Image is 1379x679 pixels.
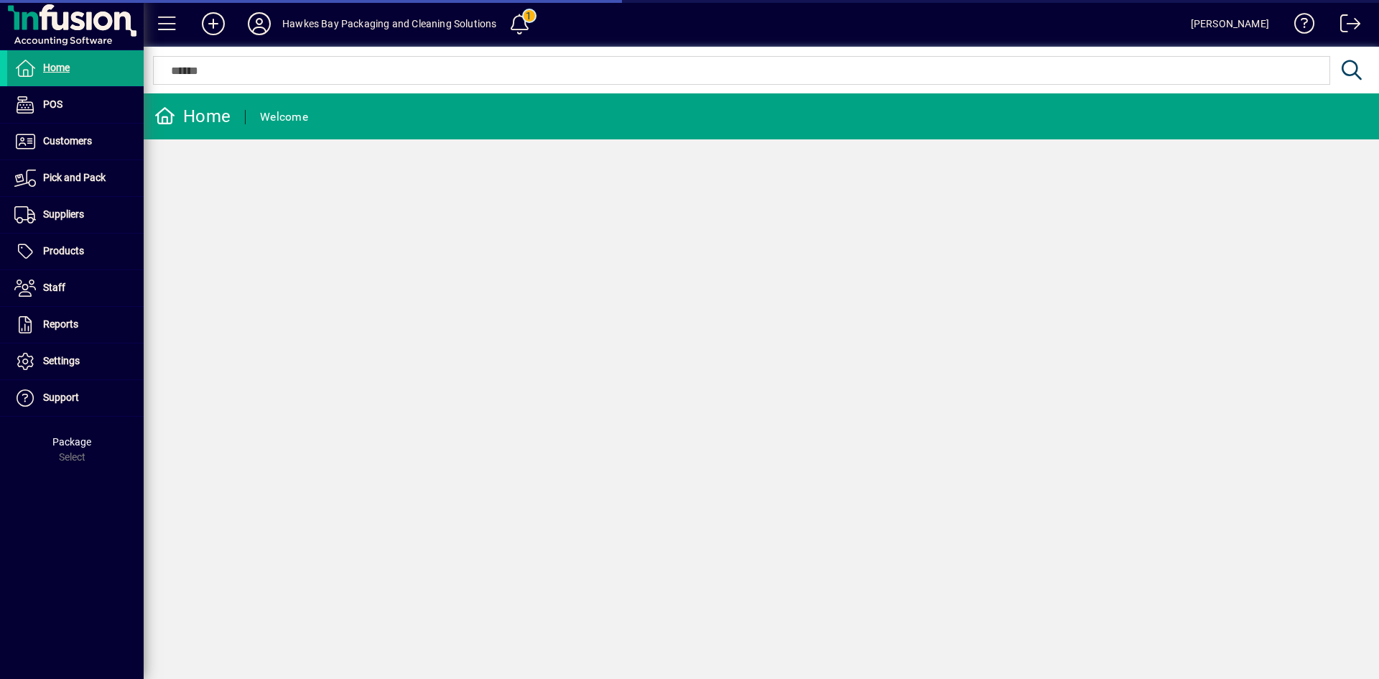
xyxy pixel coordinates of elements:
[1191,12,1269,35] div: [PERSON_NAME]
[7,234,144,269] a: Products
[1283,3,1315,50] a: Knowledge Base
[7,124,144,160] a: Customers
[260,106,308,129] div: Welcome
[7,343,144,379] a: Settings
[1329,3,1361,50] a: Logout
[43,135,92,147] span: Customers
[43,355,80,366] span: Settings
[154,105,231,128] div: Home
[43,208,84,220] span: Suppliers
[7,380,144,416] a: Support
[43,392,79,403] span: Support
[7,160,144,196] a: Pick and Pack
[43,245,84,257] span: Products
[7,307,144,343] a: Reports
[43,282,65,293] span: Staff
[282,12,497,35] div: Hawkes Bay Packaging and Cleaning Solutions
[43,62,70,73] span: Home
[52,436,91,448] span: Package
[7,87,144,123] a: POS
[43,318,78,330] span: Reports
[43,98,62,110] span: POS
[190,11,236,37] button: Add
[7,197,144,233] a: Suppliers
[7,270,144,306] a: Staff
[236,11,282,37] button: Profile
[43,172,106,183] span: Pick and Pack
